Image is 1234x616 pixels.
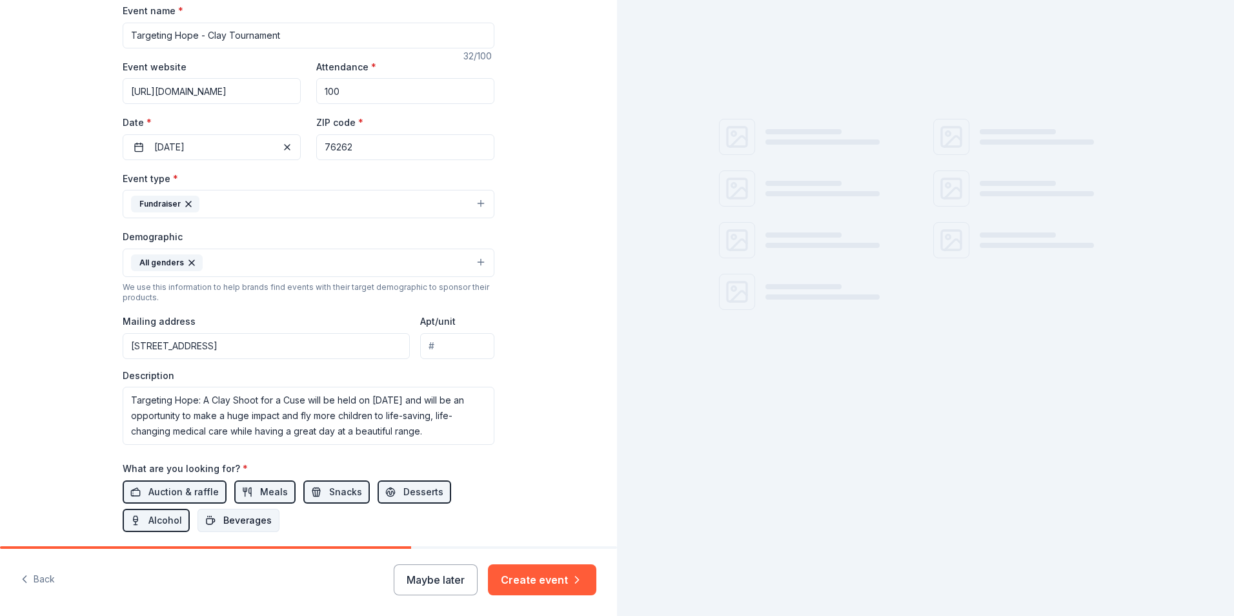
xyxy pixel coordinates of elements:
label: Mailing address [123,315,196,328]
button: Auction & raffle [123,480,227,504]
span: Meals [260,484,288,500]
button: Fundraiser [123,190,494,218]
button: Desserts [378,480,451,504]
button: Meals [234,480,296,504]
label: ZIP code [316,116,363,129]
button: Back [21,566,55,593]
div: Fundraiser [131,196,199,212]
button: Create event [488,564,596,595]
label: Event website [123,61,187,74]
button: Maybe later [394,564,478,595]
button: Snacks [303,480,370,504]
label: Description [123,369,174,382]
textarea: Targeting Hope: A Clay Shoot for a Cuse will be held on [DATE] and will be an opportunity to make... [123,387,494,445]
input: Spring Fundraiser [123,23,494,48]
div: All genders [131,254,203,271]
label: Apt/unit [420,315,456,328]
label: Attendance [316,61,376,74]
button: [DATE] [123,134,301,160]
label: Date [123,116,301,129]
span: Alcohol [148,513,182,528]
label: Event type [123,172,178,185]
button: Beverages [197,509,279,532]
span: Beverages [223,513,272,528]
div: We use this information to help brands find events with their target demographic to sponsor their... [123,282,494,303]
button: Alcohol [123,509,190,532]
div: 32 /100 [463,48,494,64]
input: 20 [316,78,494,104]
label: Demographic [123,231,183,243]
input: Enter a US address [123,333,410,359]
input: 12345 (U.S. only) [316,134,494,160]
label: What are you looking for? [123,462,248,475]
button: All genders [123,249,494,277]
input: # [420,333,494,359]
span: Snacks [329,484,362,500]
input: https://www... [123,78,301,104]
span: Desserts [403,484,443,500]
label: Event name [123,5,183,17]
span: Auction & raffle [148,484,219,500]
